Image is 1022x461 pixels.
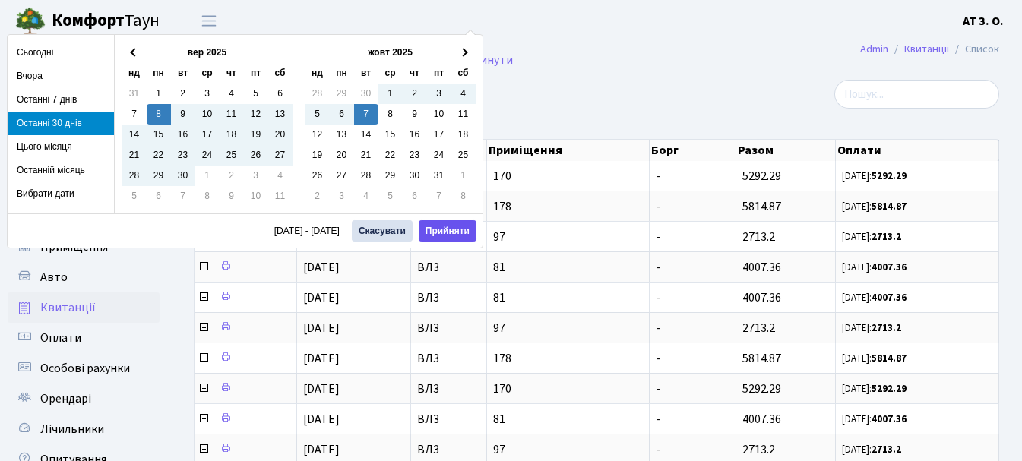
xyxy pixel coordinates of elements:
[352,220,413,242] button: Скасувати
[427,84,451,104] td: 3
[8,292,160,323] a: Квитанції
[122,104,147,125] td: 7
[403,166,427,186] td: 30
[8,414,160,444] a: Лічильники
[842,230,901,244] small: [DATE]:
[268,104,293,125] td: 13
[8,41,114,65] li: Сьогодні
[354,145,378,166] td: 21
[378,125,403,145] td: 15
[8,353,160,384] a: Особові рахунки
[122,125,147,145] td: 14
[427,104,451,125] td: 10
[330,84,354,104] td: 29
[122,145,147,166] td: 21
[427,166,451,186] td: 31
[378,84,403,104] td: 1
[171,84,195,104] td: 2
[403,84,427,104] td: 2
[427,63,451,84] th: пт
[904,41,949,57] a: Квитанції
[417,322,480,334] span: ВЛ3
[650,140,736,161] th: Борг
[220,84,244,104] td: 4
[171,166,195,186] td: 30
[147,104,171,125] td: 8
[330,125,354,145] td: 13
[872,230,901,244] b: 2713.2
[417,444,480,456] span: ВЛ3
[330,104,354,125] td: 6
[842,412,907,426] small: [DATE]:
[493,383,643,395] span: 170
[147,43,268,63] th: вер 2025
[872,382,907,396] b: 5292.29
[195,145,220,166] td: 24
[403,145,427,166] td: 23
[963,12,1004,30] a: АТ З. О.
[8,384,160,414] a: Орендарі
[8,323,160,353] a: Оплати
[656,168,660,185] span: -
[268,125,293,145] td: 20
[190,8,228,33] button: Переключити навігацію
[842,382,907,396] small: [DATE]:
[742,168,781,185] span: 5292.29
[354,166,378,186] td: 28
[244,186,268,207] td: 10
[872,352,907,365] b: 5814.87
[842,169,907,183] small: [DATE]:
[8,135,114,159] li: Цього місяця
[487,140,650,161] th: Приміщення
[220,186,244,207] td: 9
[403,63,427,84] th: чт
[268,166,293,186] td: 4
[842,321,901,335] small: [DATE]:
[949,41,999,58] li: Список
[860,41,888,57] a: Admin
[305,125,330,145] td: 12
[842,260,907,274] small: [DATE]:
[147,166,171,186] td: 29
[303,320,340,336] span: [DATE]
[742,380,781,397] span: 5292.29
[493,201,643,213] span: 178
[417,261,480,273] span: ВЛ3
[122,166,147,186] td: 28
[244,125,268,145] td: 19
[171,63,195,84] th: вт
[303,411,340,428] span: [DATE]
[244,63,268,84] th: пт
[378,63,403,84] th: ср
[330,186,354,207] td: 3
[354,104,378,125] td: 7
[493,444,643,456] span: 97
[656,289,660,306] span: -
[195,84,220,104] td: 3
[742,289,781,306] span: 4007.36
[220,166,244,186] td: 2
[493,322,643,334] span: 97
[305,145,330,166] td: 19
[493,352,643,365] span: 178
[451,166,476,186] td: 1
[268,186,293,207] td: 11
[268,84,293,104] td: 6
[417,352,480,365] span: ВЛ3
[354,84,378,104] td: 30
[122,186,147,207] td: 5
[147,125,171,145] td: 15
[220,145,244,166] td: 25
[493,231,643,243] span: 97
[330,63,354,84] th: пн
[378,166,403,186] td: 29
[417,383,480,395] span: ВЛ3
[52,8,125,33] b: Комфорт
[147,145,171,166] td: 22
[40,360,130,377] span: Особові рахунки
[656,350,660,367] span: -
[244,145,268,166] td: 26
[842,443,901,456] small: [DATE]:
[403,186,427,207] td: 6
[330,145,354,166] td: 20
